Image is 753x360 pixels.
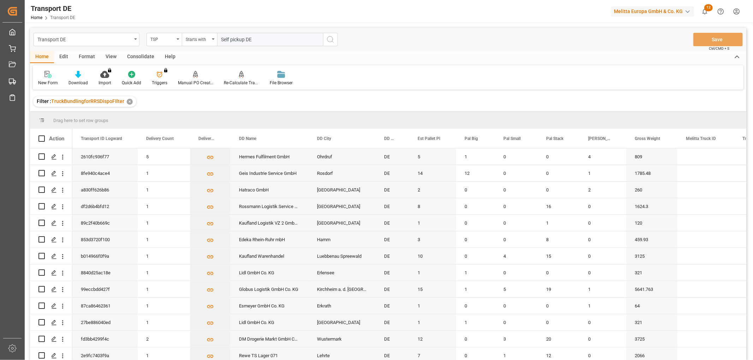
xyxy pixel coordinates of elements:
[456,331,495,347] div: 0
[231,148,309,165] div: Hermes Fulfilment GmbH
[178,80,213,86] div: Manual PO Creation
[409,281,456,297] div: 15
[53,118,108,123] span: Drag here to set row groups
[231,231,309,248] div: Edeka Rhein-Ruhr mbH
[456,231,495,248] div: 0
[495,148,538,165] div: 0
[150,35,174,43] div: TSP
[81,136,122,141] span: Transport ID Logward
[37,98,51,104] span: Filter :
[456,148,495,165] div: 1
[376,231,409,248] div: DE
[224,80,259,86] div: Re-Calculate Transport Costs
[409,198,456,214] div: 8
[465,136,478,141] span: Pal Big
[31,3,75,14] div: Transport DE
[309,298,376,314] div: Erkrath
[49,135,64,142] div: Action
[138,215,190,231] div: 1
[495,248,538,264] div: 4
[72,331,138,347] div: fd3bb4299f4c
[323,33,338,46] button: search button
[693,33,743,46] button: Save
[538,215,580,231] div: 1
[376,264,409,281] div: DE
[231,281,309,297] div: Globus Logistik GmbH Co. KG
[376,182,409,198] div: DE
[309,281,376,297] div: Kirchheim a. d. [GEOGRAPHIC_DATA]
[418,136,440,141] span: Est Pallet Pl
[138,281,190,297] div: 1
[72,215,138,231] div: 89c2f40b669c
[538,148,580,165] div: 0
[456,264,495,281] div: 1
[376,298,409,314] div: DE
[713,4,729,19] button: Help Center
[538,331,580,347] div: 20
[30,182,72,198] div: Press SPACE to select this row.
[376,215,409,231] div: DE
[495,182,538,198] div: 0
[409,215,456,231] div: 1
[456,165,495,181] div: 12
[611,6,694,17] div: Melitta Europa GmbH & Co. KG
[217,33,323,46] input: Type to search
[626,148,677,165] div: 809
[51,98,124,104] span: TruckBundlingforRRSDispoFIlter
[580,148,626,165] div: 4
[626,281,677,297] div: 5641.763
[538,231,580,248] div: 8
[538,248,580,264] div: 15
[138,198,190,214] div: 1
[409,331,456,347] div: 12
[160,51,181,63] div: Help
[309,264,376,281] div: Erlensee
[30,51,54,63] div: Home
[72,198,138,214] div: df2d6b4bfd12
[456,182,495,198] div: 0
[231,264,309,281] div: Lidl GmbH Co. KG
[626,331,677,347] div: 3725
[376,165,409,181] div: DE
[30,231,72,248] div: Press SPACE to select this row.
[231,331,309,347] div: DM Drogerie Markt GmbH CO KG
[309,148,376,165] div: Ohrdruf
[231,298,309,314] div: Esmeyer GmbH Co. KG
[72,182,138,198] div: a830ff626b86
[409,182,456,198] div: 2
[239,136,256,141] span: DD Name
[626,182,677,198] div: 260
[409,165,456,181] div: 14
[146,136,174,141] span: Delivery Count
[72,231,138,248] div: 853d3720f100
[709,46,729,51] span: Ctrl/CMD + S
[147,33,182,46] button: open menu
[309,198,376,214] div: [GEOGRAPHIC_DATA]
[495,298,538,314] div: 0
[456,314,495,330] div: 1
[456,281,495,297] div: 1
[138,182,190,198] div: 1
[495,198,538,214] div: 0
[30,314,72,331] div: Press SPACE to select this row.
[309,165,376,181] div: Rosdorf
[30,281,72,298] div: Press SPACE to select this row.
[538,165,580,181] div: 0
[588,136,611,141] span: [PERSON_NAME]
[580,281,626,297] div: 1
[317,136,331,141] span: DD City
[626,314,677,330] div: 321
[231,182,309,198] div: Hatraco GmbH
[38,80,58,86] div: New Form
[72,314,138,330] div: 27be886040ed
[309,215,376,231] div: [GEOGRAPHIC_DATA]
[138,148,190,165] div: 5
[409,148,456,165] div: 5
[495,281,538,297] div: 5
[72,148,138,165] div: 2610fc936f77
[626,248,677,264] div: 3125
[231,314,309,330] div: Lidl GmbH Co. KG
[686,136,716,141] span: Melitta Truck ID
[231,215,309,231] div: Kaufland Logistik VZ 2 GmbH Co. KG
[231,248,309,264] div: Kaufland Warenhandel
